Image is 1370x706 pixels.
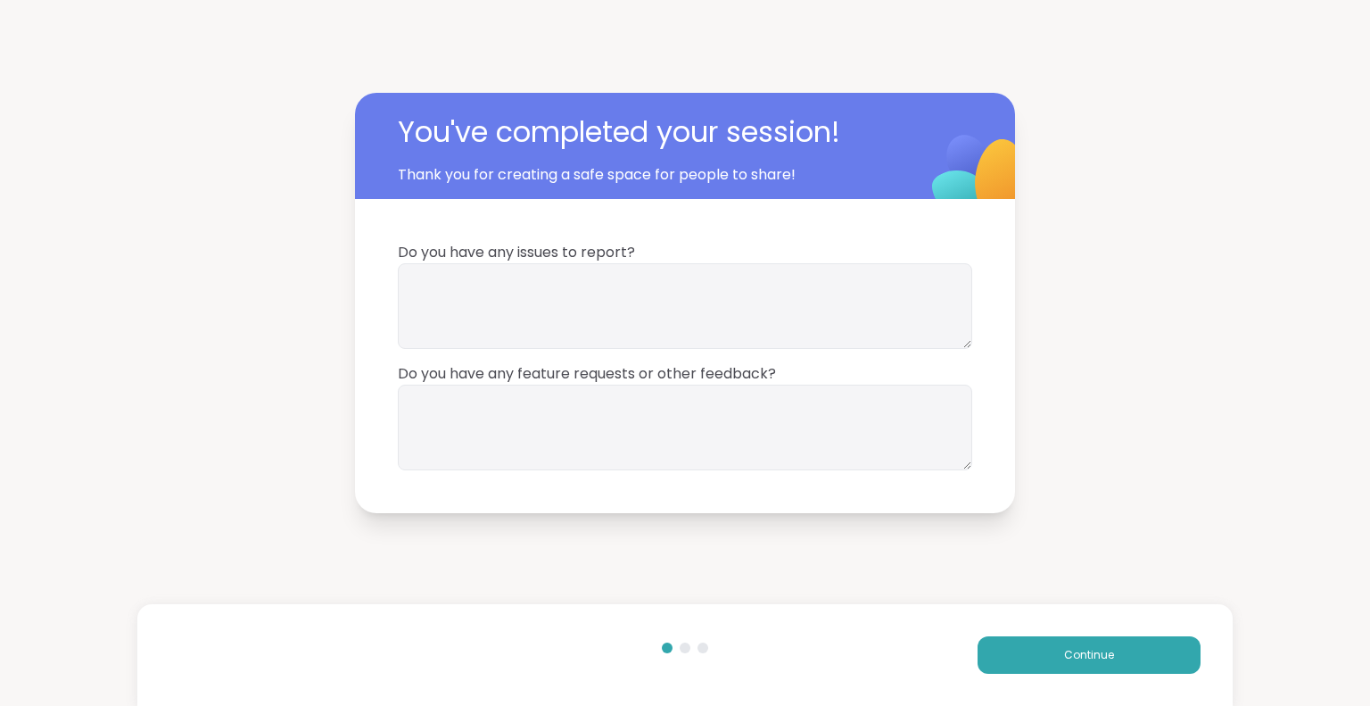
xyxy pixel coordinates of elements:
span: Continue [1064,647,1114,663]
span: Do you have any issues to report? [398,242,972,263]
img: ShareWell Logomark [890,88,1068,266]
span: Thank you for creating a safe space for people to share! [398,164,888,186]
button: Continue [978,636,1201,674]
span: Do you have any feature requests or other feedback? [398,363,972,385]
span: You've completed your session! [398,111,915,154]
